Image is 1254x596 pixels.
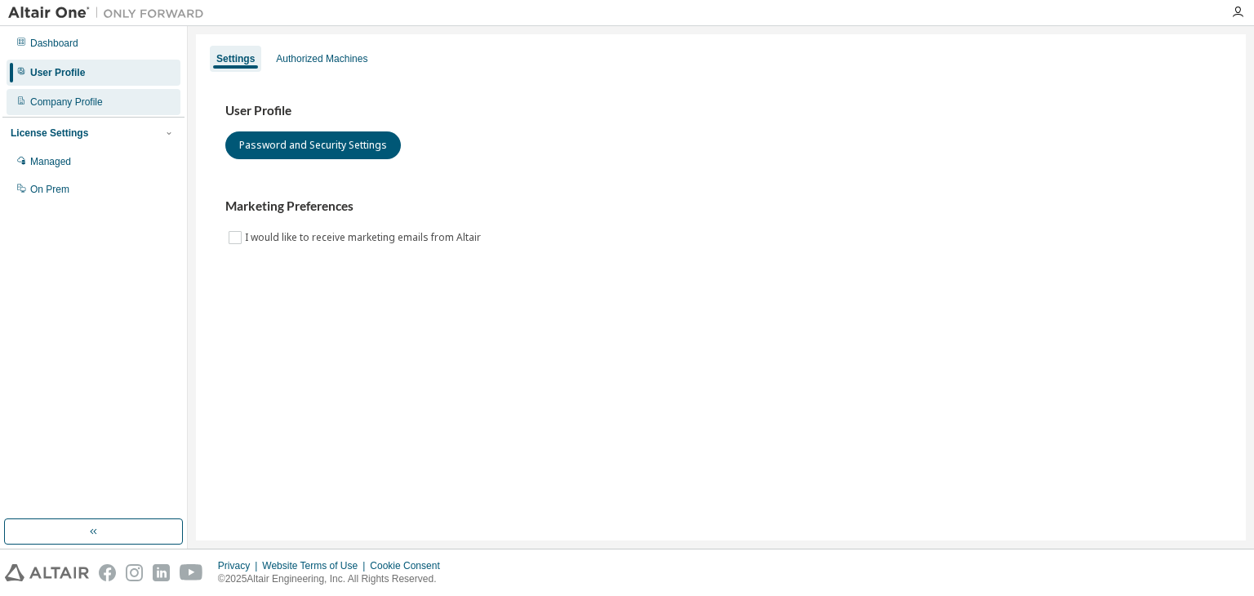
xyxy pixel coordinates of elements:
[126,564,143,581] img: instagram.svg
[30,183,69,196] div: On Prem
[225,131,401,159] button: Password and Security Settings
[8,5,212,21] img: Altair One
[225,198,1216,215] h3: Marketing Preferences
[5,564,89,581] img: altair_logo.svg
[276,52,367,65] div: Authorized Machines
[370,559,449,572] div: Cookie Consent
[30,155,71,168] div: Managed
[218,559,262,572] div: Privacy
[30,96,103,109] div: Company Profile
[153,564,170,581] img: linkedin.svg
[180,564,203,581] img: youtube.svg
[216,52,255,65] div: Settings
[218,572,450,586] p: © 2025 Altair Engineering, Inc. All Rights Reserved.
[245,228,484,247] label: I would like to receive marketing emails from Altair
[99,564,116,581] img: facebook.svg
[225,103,1216,119] h3: User Profile
[30,37,78,50] div: Dashboard
[11,127,88,140] div: License Settings
[30,66,85,79] div: User Profile
[262,559,370,572] div: Website Terms of Use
